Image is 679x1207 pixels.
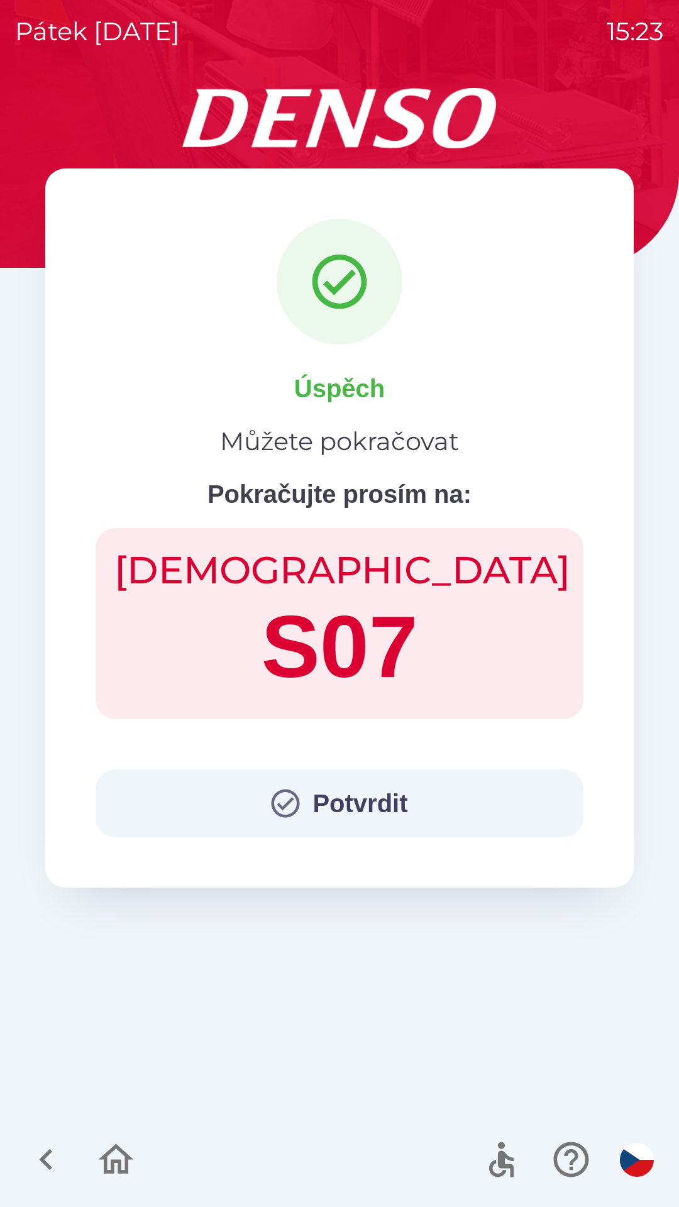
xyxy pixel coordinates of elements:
[96,769,583,837] button: Potvrdit
[114,547,565,593] h2: [DEMOGRAPHIC_DATA]
[294,370,385,407] p: Úspěch
[620,1143,654,1177] img: cs flag
[607,13,664,50] p: 15:23
[220,422,459,460] p: Můžete pokračovat
[45,88,634,148] img: Logo
[15,13,180,50] p: pátek [DATE]
[207,475,472,513] p: Pokračujte prosím na:
[114,593,565,700] h1: S07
